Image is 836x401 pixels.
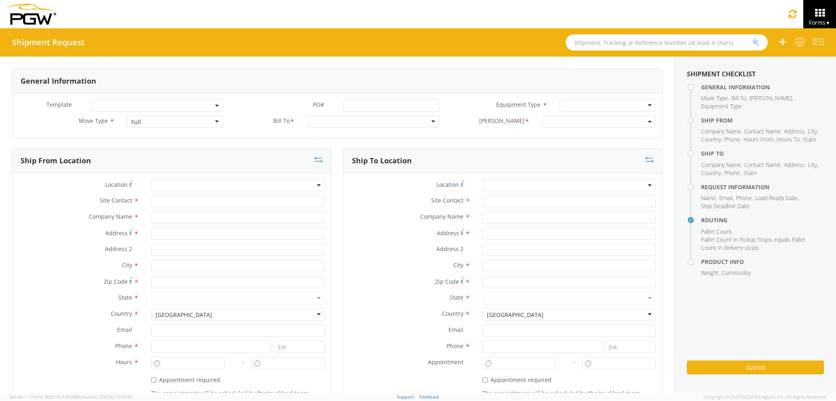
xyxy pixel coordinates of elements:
[701,94,728,102] span: Move Type
[487,311,543,319] div: [GEOGRAPHIC_DATA]
[12,38,84,47] h4: Shipment Request
[701,269,718,276] span: Weight
[701,194,717,202] li: ,
[116,358,132,366] span: Hours
[437,229,459,237] span: Address
[131,118,141,126] div: Full
[118,293,132,301] span: State
[701,169,722,177] li: ,
[809,19,830,26] span: Forms
[743,169,757,177] span: State
[100,196,132,204] span: Site Contact
[825,19,830,26] span: ▼
[30,394,132,400] span: Client: 2025.18.0-37e85b1
[743,135,775,144] li: ,
[453,261,463,269] span: City
[808,161,818,169] li: ,
[701,161,741,169] span: Company Name
[736,194,753,202] li: ,
[701,269,720,277] li: ,
[46,101,72,108] span: Template
[352,157,412,165] h3: Ship To Location
[6,4,56,25] img: pgw-form-logo-1aaa8060b1cc70fad034.png
[701,236,806,251] span: Pallet Count in Pickup Stops equals Pallet Count in delivery stops
[724,169,740,177] span: Phone
[151,375,222,384] label: Appointment required
[687,361,824,374] button: Submit
[731,94,746,102] span: Bill To
[496,101,541,108] span: Equipment Type
[21,157,91,165] h3: Ship From Location
[744,161,782,169] li: ,
[701,94,729,102] li: ,
[687,70,756,78] strong: Shipment Checklist
[431,196,463,204] span: Site Contact
[104,278,128,285] span: Zip Code
[724,169,741,177] li: ,
[573,358,575,366] span: -
[755,194,799,202] li: ,
[156,311,212,319] div: [GEOGRAPHIC_DATA]
[701,217,824,223] h4: Routing
[435,278,459,285] span: Zip Code
[701,184,824,190] h4: Request Information
[83,394,132,400] span: master, [DATE] 10:25:00
[701,259,824,265] h4: Product Info
[419,394,439,400] a: Feedback
[744,127,782,135] li: ,
[701,135,721,143] span: Country
[755,194,798,202] span: Load Ready Date
[479,117,524,126] span: Bill Code
[777,135,801,144] li: ,
[566,34,768,51] input: Shipment, Tracking or Reference Number (at least 4 chars)
[446,342,463,350] span: Phone
[701,102,742,110] span: Equipment Type
[744,127,781,135] span: Contact Name
[784,127,806,135] li: ,
[604,341,656,353] input: Ext.
[701,127,742,135] li: ,
[784,127,804,135] span: Address
[803,135,816,143] span: State
[482,375,553,384] label: Appointment required
[777,135,800,143] span: Hours To
[724,135,740,143] span: Phone
[744,161,781,169] span: Contact Name
[808,127,818,135] li: ,
[784,161,804,169] span: Address
[722,269,750,276] span: Commodity
[808,127,817,135] span: City
[701,228,732,235] span: Pallet Count
[701,135,722,144] li: ,
[115,342,132,350] span: Phone
[701,84,824,90] h4: General Information
[151,389,308,397] span: The appointment will be scheduled by the truckload team
[436,181,459,188] span: Location
[701,194,716,202] span: Name
[27,394,29,400] span: ,
[117,326,132,333] span: Email
[89,213,132,220] span: Company Name
[808,161,817,169] span: City
[701,127,741,135] span: Company Name
[442,310,463,317] span: Country
[701,202,750,210] span: Ship Deadline Date
[743,135,773,143] span: Hours From
[731,94,748,102] li: ,
[750,94,793,102] li: ,
[428,358,463,366] span: Appointment
[105,245,132,253] span: Address 2
[482,378,488,383] input: Appointment required
[719,194,734,202] li: ,
[105,229,128,237] span: Address
[701,117,824,123] h4: Ship From
[79,117,108,125] span: Move Type
[122,261,132,269] span: City
[436,245,463,253] span: Address 2
[397,394,414,400] a: Support
[703,394,826,400] span: Copyright © [DATE]-[DATE] Agistix Inc., All Rights Reserved
[273,117,290,126] span: Bill To
[274,341,325,353] input: Ext.
[242,358,244,366] span: -
[701,169,721,177] span: Country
